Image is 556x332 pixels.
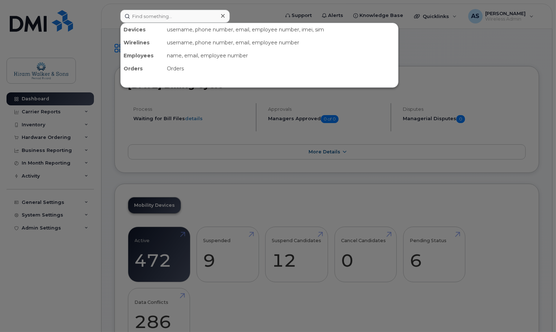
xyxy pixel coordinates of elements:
[121,62,164,75] div: Orders
[121,49,164,62] div: Employees
[164,62,398,75] div: Orders
[121,36,164,49] div: Wirelines
[121,23,164,36] div: Devices
[164,23,398,36] div: username, phone number, email, employee number, imei, sim
[164,49,398,62] div: name, email, employee number
[164,36,398,49] div: username, phone number, email, employee number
